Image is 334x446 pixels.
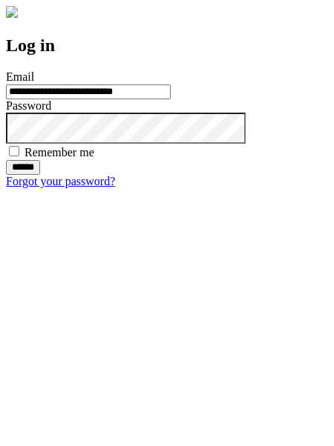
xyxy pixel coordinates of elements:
[6,6,18,18] img: logo-4e3dc11c47720685a147b03b5a06dd966a58ff35d612b21f08c02c0306f2b779.png
[6,36,328,56] h2: Log in
[6,99,51,112] label: Password
[6,70,34,83] label: Email
[24,146,94,159] label: Remember me
[6,175,115,187] a: Forgot your password?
